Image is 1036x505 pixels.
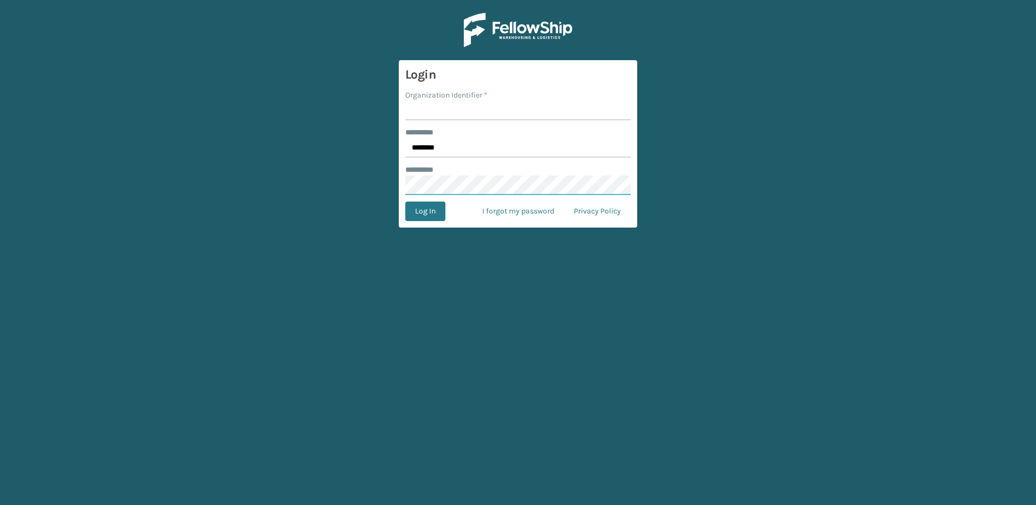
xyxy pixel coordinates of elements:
h3: Login [405,67,631,83]
label: Organization Identifier [405,89,487,101]
img: Logo [464,13,572,47]
button: Log In [405,202,445,221]
a: I forgot my password [472,202,564,221]
a: Privacy Policy [564,202,631,221]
